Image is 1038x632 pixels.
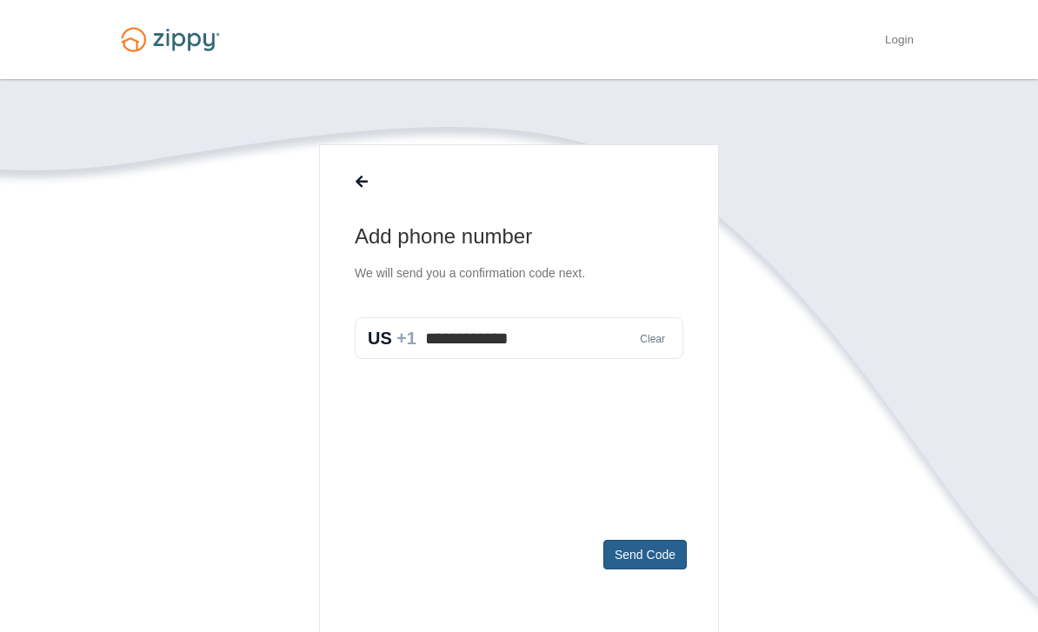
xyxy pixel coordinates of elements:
[355,223,683,250] h1: Add phone number
[110,19,230,60] img: Logo
[355,264,683,283] p: We will send you a confirmation code next.
[603,540,687,569] button: Send Code
[635,331,670,348] button: Clear
[885,33,914,50] a: Login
